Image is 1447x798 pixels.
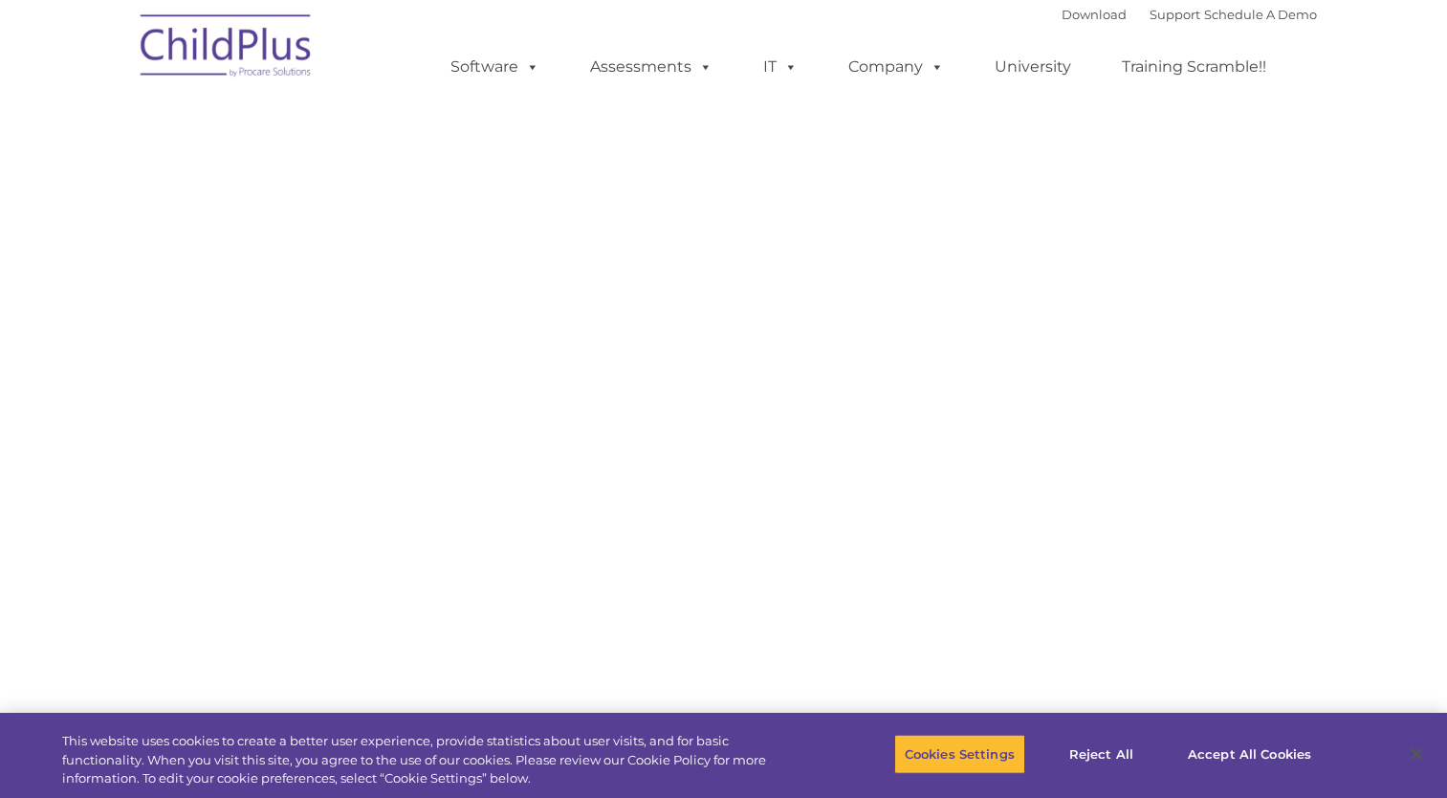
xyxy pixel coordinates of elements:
[1204,7,1317,22] a: Schedule A Demo
[1062,7,1317,22] font: |
[62,732,796,788] div: This website uses cookies to create a better user experience, provide statistics about user visit...
[1395,733,1437,775] button: Close
[976,48,1090,86] a: University
[1062,7,1127,22] a: Download
[744,48,817,86] a: IT
[431,48,559,86] a: Software
[1041,734,1161,774] button: Reject All
[1103,48,1285,86] a: Training Scramble!!
[1150,7,1200,22] a: Support
[894,734,1025,774] button: Cookies Settings
[829,48,963,86] a: Company
[131,1,322,97] img: ChildPlus by Procare Solutions
[1177,734,1322,774] button: Accept All Cookies
[145,333,1303,477] iframe: Form 0
[571,48,732,86] a: Assessments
